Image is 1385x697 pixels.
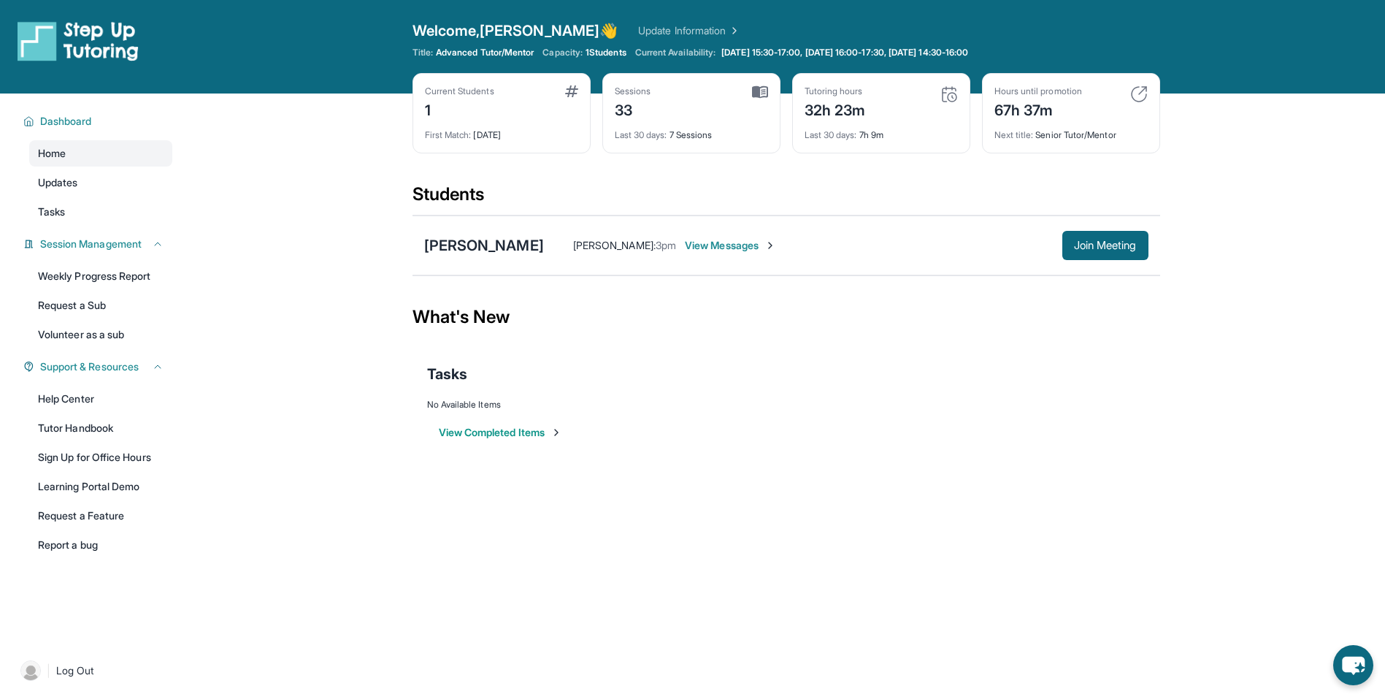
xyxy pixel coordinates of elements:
[805,121,958,141] div: 7h 9m
[638,23,740,38] a: Update Information
[615,97,651,121] div: 33
[656,239,676,251] span: 3pm
[615,129,667,140] span: Last 30 days :
[752,85,768,99] img: card
[635,47,715,58] span: Current Availability:
[1074,241,1137,250] span: Join Meeting
[413,20,618,41] span: Welcome, [PERSON_NAME] 👋
[994,97,1082,121] div: 67h 37m
[29,321,172,348] a: Volunteer as a sub
[994,85,1082,97] div: Hours until promotion
[615,121,768,141] div: 7 Sessions
[436,47,534,58] span: Advanced Tutor/Mentor
[721,47,968,58] span: [DATE] 15:30-17:00, [DATE] 16:00-17:30, [DATE] 14:30-16:00
[586,47,626,58] span: 1 Students
[425,97,494,121] div: 1
[424,235,544,256] div: [PERSON_NAME]
[718,47,971,58] a: [DATE] 15:30-17:00, [DATE] 16:00-17:30, [DATE] 14:30-16:00
[413,285,1160,349] div: What's New
[726,23,740,38] img: Chevron Right
[940,85,958,103] img: card
[439,425,562,440] button: View Completed Items
[29,140,172,167] a: Home
[40,237,142,251] span: Session Management
[29,503,172,529] a: Request a Feature
[805,85,866,97] div: Tutoring hours
[427,364,467,384] span: Tasks
[615,85,651,97] div: Sessions
[427,399,1146,411] div: No Available Items
[34,359,164,374] button: Support & Resources
[1333,645,1373,685] button: chat-button
[994,121,1148,141] div: Senior Tutor/Mentor
[40,359,139,374] span: Support & Resources
[29,386,172,412] a: Help Center
[1062,231,1148,260] button: Join Meeting
[542,47,583,58] span: Capacity:
[573,239,656,251] span: [PERSON_NAME] :
[38,205,65,219] span: Tasks
[40,114,92,129] span: Dashboard
[565,85,578,97] img: card
[425,85,494,97] div: Current Students
[29,170,172,196] a: Updates
[34,114,164,129] button: Dashboard
[425,129,472,140] span: First Match :
[29,532,172,558] a: Report a bug
[29,263,172,289] a: Weekly Progress Report
[29,415,172,441] a: Tutor Handbook
[20,660,41,681] img: user-img
[29,199,172,225] a: Tasks
[425,121,578,141] div: [DATE]
[18,20,139,61] img: logo
[29,473,172,500] a: Learning Portal Demo
[38,175,78,190] span: Updates
[47,662,50,679] span: |
[994,129,1034,140] span: Next title :
[38,146,66,161] span: Home
[805,97,866,121] div: 32h 23m
[29,292,172,319] a: Request a Sub
[685,238,776,253] span: View Messages
[805,129,857,140] span: Last 30 days :
[15,655,172,687] a: |Log Out
[34,237,164,251] button: Session Management
[413,183,1160,215] div: Students
[1130,85,1148,103] img: card
[764,240,776,251] img: Chevron-Right
[56,663,94,678] span: Log Out
[29,444,172,471] a: Sign Up for Office Hours
[413,47,433,58] span: Title:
